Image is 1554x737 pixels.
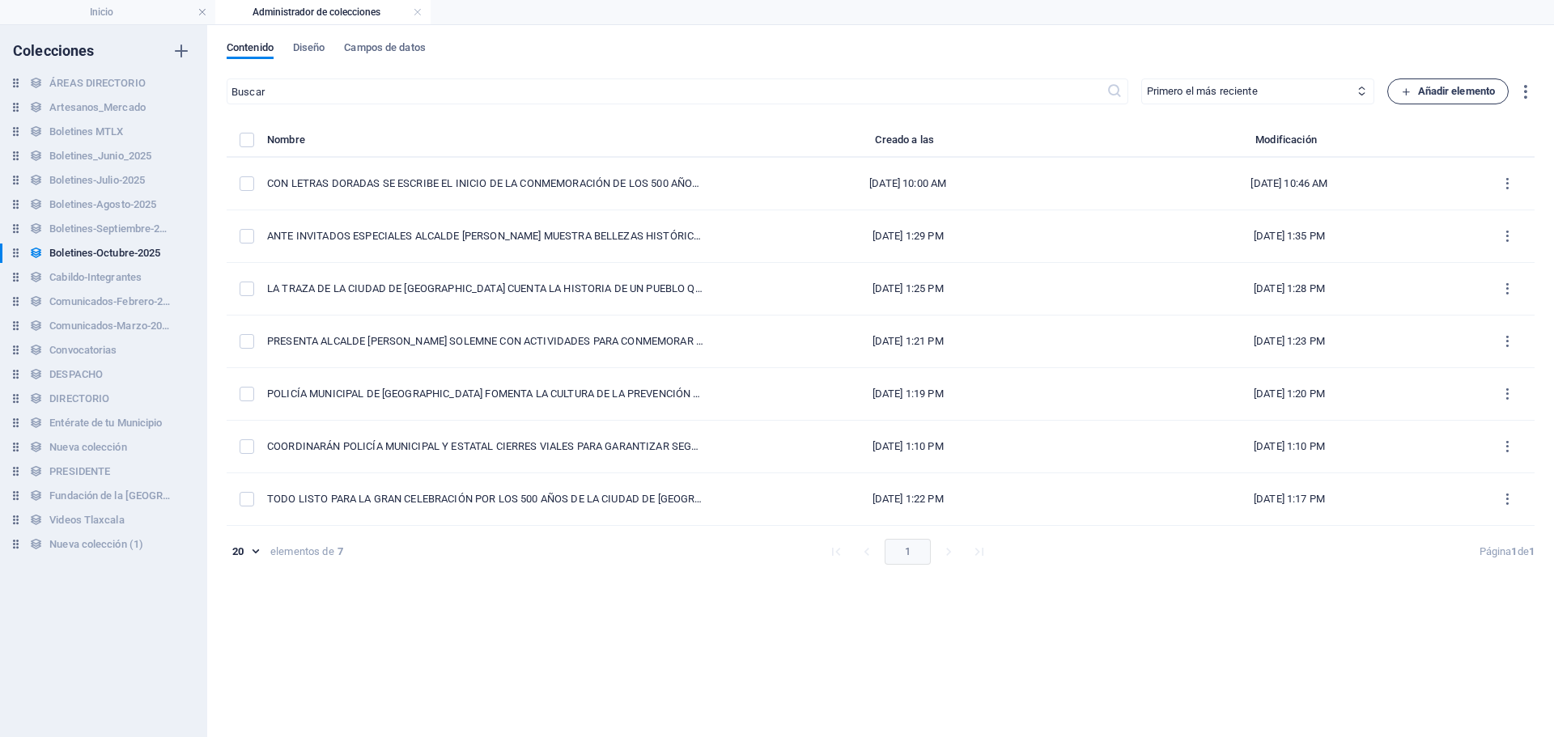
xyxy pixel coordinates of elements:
h6: Artesanos_Mercado [49,98,146,117]
h4: Administrador de colecciones [215,3,431,21]
h6: PRESIDENTE [49,462,110,481]
div: Página de [1480,544,1535,559]
h6: ÁREAS DIRECTORIO [49,74,146,93]
div: [DATE] 1:21 PM [730,334,1085,349]
h6: Boletines-Octubre-2025 [49,244,160,263]
input: Buscar [227,78,1106,104]
h6: Comunicados-Febrero-2025 [49,292,171,311]
div: COORDINARÁN POLICÍA MUNICIPAL Y ESTATAL CIERRES VIALES PARA GARANTIZAR SEGURIDAD EN EL MEDIO MARA... [267,439,704,454]
div: [DATE] 1:20 PM [1111,387,1467,401]
h6: Nueva colección [49,438,126,457]
div: [DATE] 1:35 PM [1111,229,1467,244]
h6: Fundación de la Ciudad de Tlaxcala [49,486,171,506]
strong: 1 [1529,545,1535,557]
span: Añadir elemento [1401,82,1496,101]
h6: Boletines MTLX [49,122,123,142]
h6: Videos Tlaxcala [49,510,124,530]
div: elementos de [270,544,334,559]
button: Añadir elemento [1387,78,1509,104]
div: LA TRAZA DE LA CIUDAD DE TLAXCALA CUENTA LA HISTORIA DE UN PUEBLO QUE NACIÓ HACE 500 AÑOS: CRONIS... [267,282,704,296]
div: [DATE] 1:17 PM [1111,492,1467,506]
th: Modificación [1098,130,1480,158]
button: page 1 [885,539,931,565]
strong: 7 [338,544,343,559]
div: [DATE] 1:29 PM [730,229,1085,244]
h6: Boletines-Julio-2025 [49,171,145,190]
div: CON LETRAS DORADAS SE ESCRIBE EL INICIO DE LA CONMEMORACIÓN DE LOS 500 AÑOS DE LA FUNDACIÓN DE TL... [267,176,704,191]
span: Contenido [227,38,274,61]
h6: Entérate de tu Municipio [49,413,162,433]
h6: Boletines_Junio_2025 [49,146,151,166]
nav: pagination navigation [821,539,995,565]
h6: DIRECTORIO [49,389,109,409]
div: [DATE] 1:19 PM [730,387,1085,401]
div: ANTE INVITADOS ESPECIALES ALCALDE ALFONSO SÁNCHEZ GARCÍA MUESTRA BELLEZAS HISTÓRICAS Y CULTURALES... [267,229,704,244]
table: items list [227,130,1535,526]
th: Nombre [267,130,717,158]
h6: DESPACHO [49,365,103,384]
h6: Boletines-Agosto-2025 [49,195,156,214]
span: Diseño [293,38,325,61]
h6: Boletines-Septiembre-2025 [49,219,171,239]
div: TODO LISTO PARA LA GRAN CELEBRACIÓN POR LOS 500 AÑOS DE LA CIUDAD DE TLAXCALA: ALFONSO SÁNCHEZ GA... [267,492,704,506]
strong: 1 [1511,545,1517,557]
div: [DATE] 1:23 PM [1111,334,1467,349]
span: Campos de datos [344,38,425,61]
div: [DATE] 1:22 PM [730,492,1085,506]
div: [DATE] 1:10 PM [1111,439,1467,454]
div: PRESENTA ALCALDE ALFONSO SÁNCHEZ GARCÍA BANDO SOLEMNE CON ACTIVIDADES PARA CONMEMORAR 500 AÑOS DE... [267,334,704,349]
th: Creado a las [717,130,1098,158]
div: [DATE] 1:10 PM [730,439,1085,454]
div: POLICÍA MUNICIPAL DE TLAXCALA FOMENTA LA CULTURA DE LA PREVENCIÓN ENTRE NIÑAS Y NIÑOS DE SAN HIPÓ... [267,387,704,401]
h6: Colecciones [13,41,95,61]
h6: Comunicados-Marzo-2025 [49,316,171,336]
h6: Nueva colección (1) [49,535,143,554]
h6: Cabildo-Integrantes [49,268,142,287]
i: Crear colección [172,41,191,61]
h6: Convocatorias [49,341,117,360]
div: [DATE] 1:25 PM [730,282,1085,296]
div: [DATE] 1:28 PM [1111,282,1467,296]
div: [DATE] 10:00 AM [730,176,1085,191]
div: [DATE] 10:46 AM [1111,176,1467,191]
div: 20 [227,544,264,559]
